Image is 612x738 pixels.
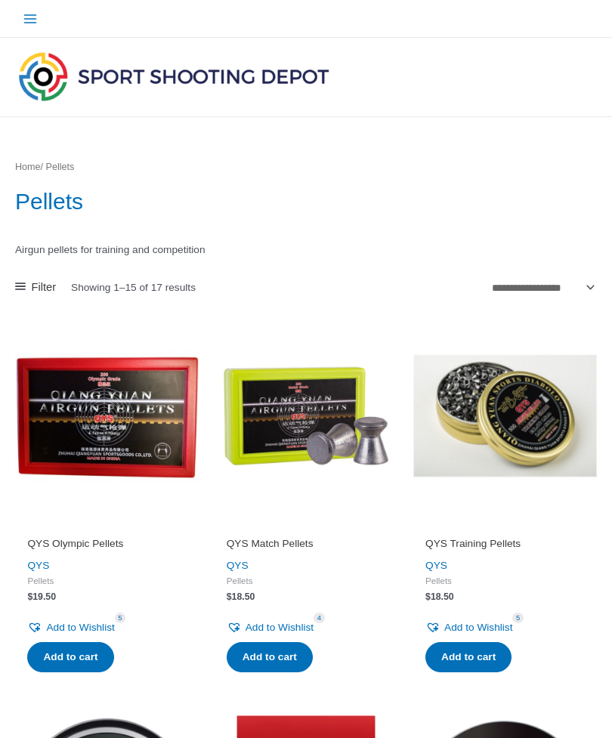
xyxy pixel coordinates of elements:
nav: Breadcrumb [15,159,597,176]
span: $ [227,591,232,602]
p: Airgun pellets for training and competition [15,240,597,259]
button: Main menu toggle [15,4,45,33]
span: $ [425,591,431,602]
a: QYS [27,560,49,571]
bdi: 18.50 [227,591,255,602]
span: 5 [512,613,523,622]
img: QYS Training Pellets [413,324,597,508]
h2: QYS Olympic Pellets [27,537,187,551]
a: Filter [15,277,56,298]
span: 5 [115,613,125,622]
bdi: 18.50 [425,591,454,602]
a: Add to Wishlist [227,618,314,637]
span: 4 [314,613,324,622]
h1: Pellets [15,186,597,218]
a: QYS [425,560,447,571]
p: Showing 1–15 of 17 results [71,283,196,293]
h2: QYS Match Pellets [227,537,386,551]
a: Home [15,162,41,172]
span: Add to Wishlist [444,622,512,633]
a: Add to cart: “QYS Match Pellets” [227,642,313,672]
a: Add to cart: “QYS Olympic Pellets” [27,642,113,672]
span: Add to Wishlist [246,622,314,633]
span: $ [27,591,32,602]
img: QYS Olympic Pellets [15,324,199,508]
span: Filter [32,277,57,298]
span: Pellets [227,575,386,586]
span: Add to Wishlist [46,622,114,633]
iframe: Customer reviews powered by Trustpilot [425,516,585,534]
img: Sport Shooting Depot [15,48,332,104]
a: QYS Match Pellets [227,537,386,556]
select: Shop order [487,277,597,298]
iframe: Customer reviews powered by Trustpilot [27,516,187,534]
a: Add to Wishlist [425,618,512,637]
a: QYS Olympic Pellets [27,537,187,556]
bdi: 19.50 [27,591,56,602]
a: QYS [227,560,249,571]
img: QYS Match Pellets [214,324,397,508]
iframe: Customer reviews powered by Trustpilot [227,516,386,534]
a: Add to cart: “QYS Training Pellets” [425,642,512,672]
h2: QYS Training Pellets [425,537,585,551]
a: QYS Training Pellets [425,537,585,556]
a: Add to Wishlist [27,618,114,637]
span: Pellets [27,575,187,586]
span: Pellets [425,575,585,586]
